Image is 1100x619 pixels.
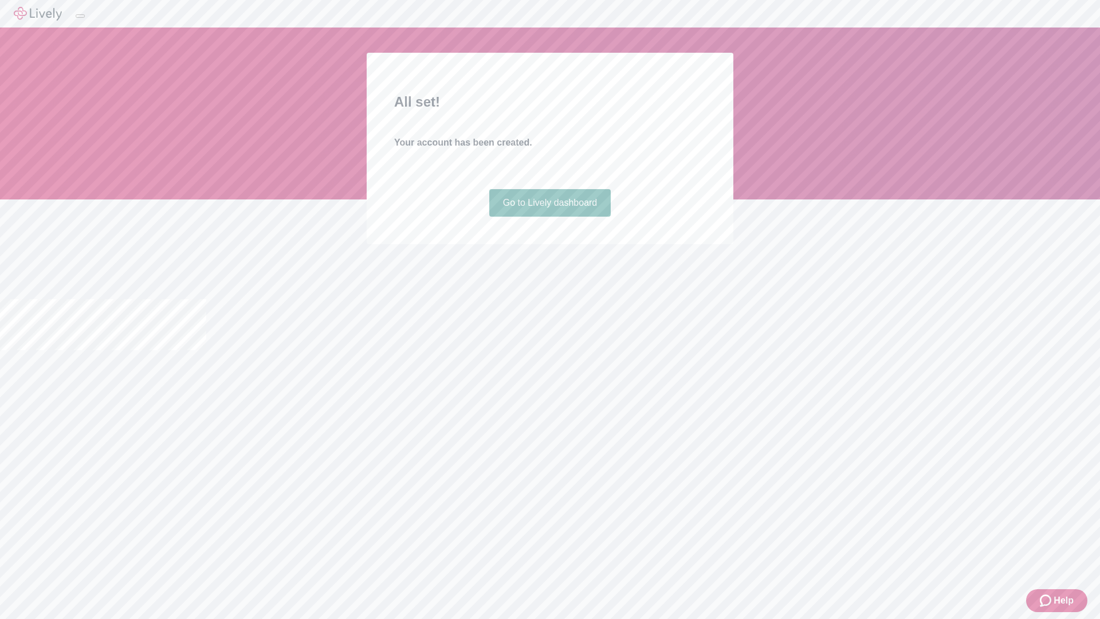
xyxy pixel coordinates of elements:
[1040,594,1054,608] svg: Zendesk support icon
[1054,594,1074,608] span: Help
[489,189,611,217] a: Go to Lively dashboard
[76,14,85,18] button: Log out
[394,92,706,112] h2: All set!
[14,7,62,21] img: Lively
[1026,589,1087,612] button: Zendesk support iconHelp
[394,136,706,150] h4: Your account has been created.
